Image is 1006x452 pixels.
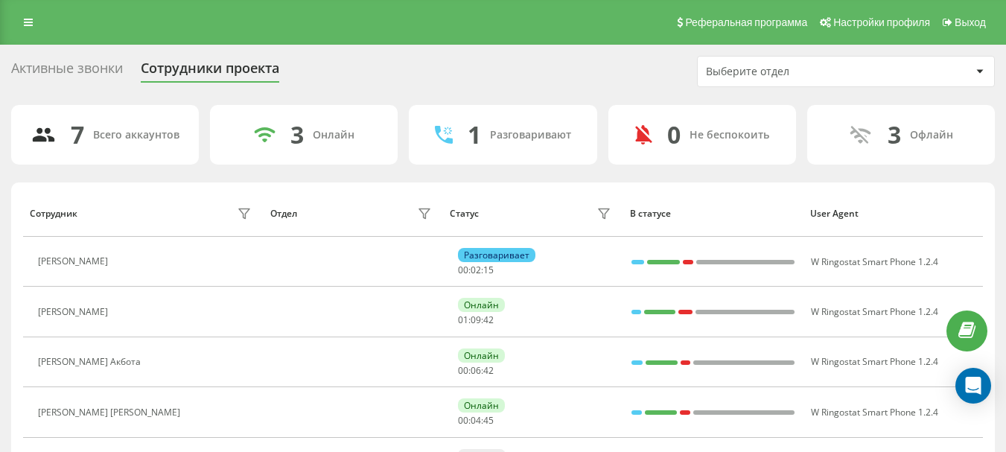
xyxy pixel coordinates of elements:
[630,209,796,219] div: В статусе
[833,16,930,28] span: Настройки профиля
[471,264,481,276] span: 02
[483,313,494,326] span: 42
[685,16,807,28] span: Реферальная программа
[270,209,297,219] div: Отдел
[667,121,681,149] div: 0
[458,398,505,413] div: Онлайн
[471,364,481,377] span: 06
[458,265,494,276] div: : :
[811,406,938,418] span: W Ringostat Smart Phone 1.2.4
[811,255,938,268] span: W Ringostat Smart Phone 1.2.4
[955,368,991,404] div: Open Intercom Messenger
[468,121,481,149] div: 1
[38,357,144,367] div: [PERSON_NAME] Акбота
[810,209,976,219] div: User Agent
[888,121,901,149] div: 3
[38,256,112,267] div: [PERSON_NAME]
[458,366,494,376] div: : :
[458,416,494,426] div: : :
[471,313,481,326] span: 09
[141,60,279,83] div: Сотрудники проекта
[11,60,123,83] div: Активные звонки
[811,305,938,318] span: W Ringostat Smart Phone 1.2.4
[458,364,468,377] span: 00
[38,307,112,317] div: [PERSON_NAME]
[71,121,84,149] div: 7
[471,414,481,427] span: 04
[458,313,468,326] span: 01
[458,414,468,427] span: 00
[458,348,505,363] div: Онлайн
[458,248,535,262] div: Разговаривает
[313,129,354,141] div: Онлайн
[811,355,938,368] span: W Ringostat Smart Phone 1.2.4
[955,16,986,28] span: Выход
[483,264,494,276] span: 15
[458,264,468,276] span: 00
[450,209,479,219] div: Статус
[910,129,953,141] div: Офлайн
[93,129,179,141] div: Всего аккаунтов
[30,209,77,219] div: Сотрудник
[490,129,571,141] div: Разговаривают
[290,121,304,149] div: 3
[458,298,505,312] div: Онлайн
[690,129,769,141] div: Не беспокоить
[38,407,184,418] div: [PERSON_NAME] [PERSON_NAME]
[706,66,884,78] div: Выберите отдел
[458,315,494,325] div: : :
[483,364,494,377] span: 42
[483,414,494,427] span: 45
